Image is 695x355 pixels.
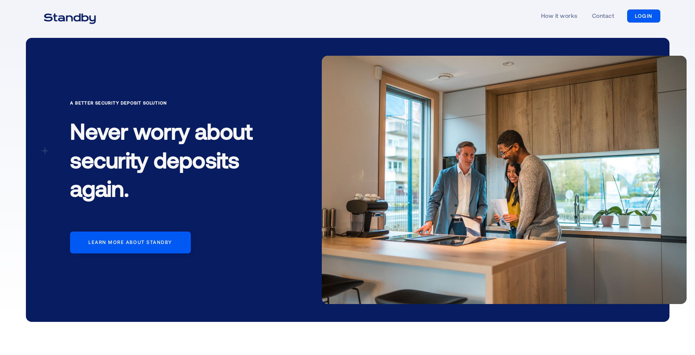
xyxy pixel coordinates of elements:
h1: Never worry about security deposits again. [70,111,274,214]
a: home [35,9,105,23]
div: A Better Security Deposit Solution [70,99,274,106]
a: Learn more about standby [70,232,191,253]
a: LOGIN [627,9,660,23]
div: Learn more about standby [88,240,172,245]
